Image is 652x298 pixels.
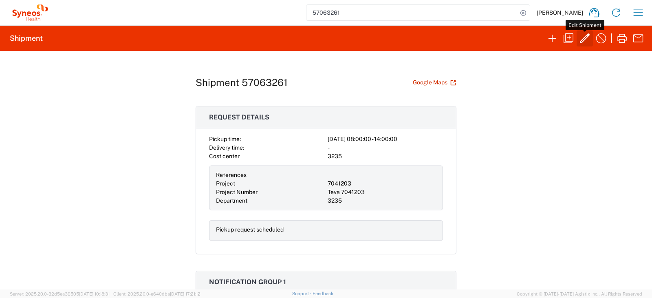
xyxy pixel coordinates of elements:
[292,291,313,296] a: Support
[328,143,443,152] div: -
[209,113,269,121] span: Request details
[79,291,110,296] span: [DATE] 10:18:31
[313,291,333,296] a: Feedback
[328,152,443,161] div: 3235
[537,9,583,16] span: [PERSON_NAME]
[216,179,324,188] div: Project
[10,291,110,296] span: Server: 2025.20.0-32d5ea39505
[209,136,241,142] span: Pickup time:
[209,144,244,151] span: Delivery time:
[216,172,247,178] span: References
[328,196,436,205] div: 3235
[170,291,200,296] span: [DATE] 17:21:12
[209,153,240,159] span: Cost center
[328,135,443,143] div: [DATE] 08:00:00 - 14:00:00
[328,188,436,196] div: Teva 7041203
[216,196,324,205] div: Department
[328,179,436,188] div: 7041203
[113,291,200,296] span: Client: 2025.20.0-e640dba
[216,188,324,196] div: Project Number
[196,77,288,88] h1: Shipment 57063261
[216,226,284,233] span: Pickup request scheduled
[306,5,518,20] input: Shipment, tracking or reference number
[209,278,286,286] span: Notification group 1
[10,33,43,43] h2: Shipment
[412,75,456,90] a: Google Maps
[517,290,642,298] span: Copyright © [DATE]-[DATE] Agistix Inc., All Rights Reserved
